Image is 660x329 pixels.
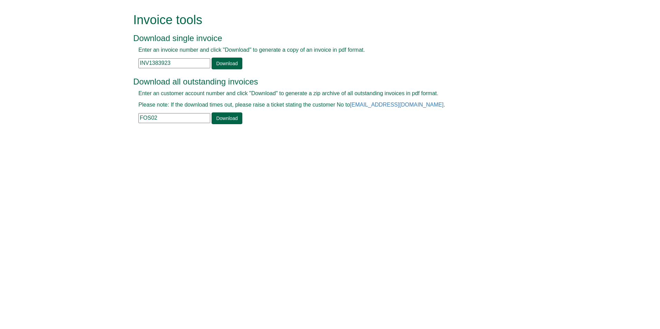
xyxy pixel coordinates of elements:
a: Download [212,58,242,69]
input: e.g. BLA02 [138,113,210,123]
h1: Invoice tools [133,13,511,27]
p: Enter an invoice number and click "Download" to generate a copy of an invoice in pdf format. [138,46,506,54]
a: [EMAIL_ADDRESS][DOMAIN_NAME] [350,102,444,108]
p: Please note: If the download times out, please raise a ticket stating the customer No to . [138,101,506,109]
p: Enter an customer account number and click "Download" to generate a zip archive of all outstandin... [138,90,506,98]
h3: Download all outstanding invoices [133,77,511,86]
a: Download [212,112,242,124]
h3: Download single invoice [133,34,511,43]
input: e.g. INV1234 [138,58,210,68]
